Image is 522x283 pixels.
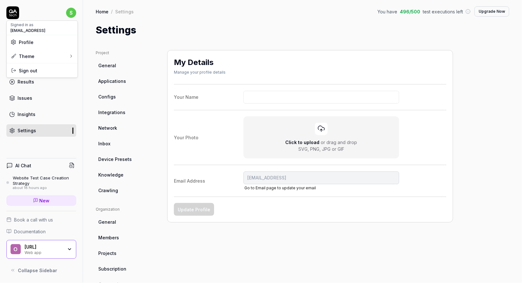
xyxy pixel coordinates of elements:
[19,67,37,74] span: Sign out
[7,63,78,77] div: Sign out
[19,39,34,46] span: Profile
[11,39,74,46] a: Profile
[11,53,34,60] div: Theme
[11,22,45,28] div: Signed in as
[11,28,45,33] span: [EMAIL_ADDRESS]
